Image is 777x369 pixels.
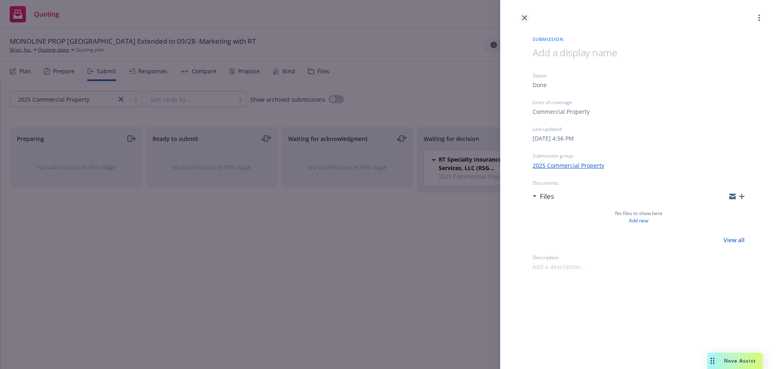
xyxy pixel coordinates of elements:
div: Commercial Property [533,107,590,116]
div: Drag to move [707,353,718,369]
a: more [754,13,764,23]
div: Lines of coverage [533,99,745,106]
span: No files to show here [615,210,662,217]
div: Description [533,254,745,261]
div: Done [533,81,547,89]
a: Add new [629,217,648,224]
div: Submission group [533,152,745,159]
div: Documents [533,179,745,186]
div: Status [533,72,745,79]
div: [DATE] 4:56 PM [533,134,574,143]
span: Submission [533,36,745,43]
a: 2025 Commercial Property [533,161,604,170]
button: Nova Assist [707,353,762,369]
div: Last updated [533,126,745,132]
span: Nova Assist [724,357,756,364]
a: View all [724,236,745,244]
h3: Files [540,191,554,202]
div: Files [533,191,554,202]
a: close [520,13,529,23]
